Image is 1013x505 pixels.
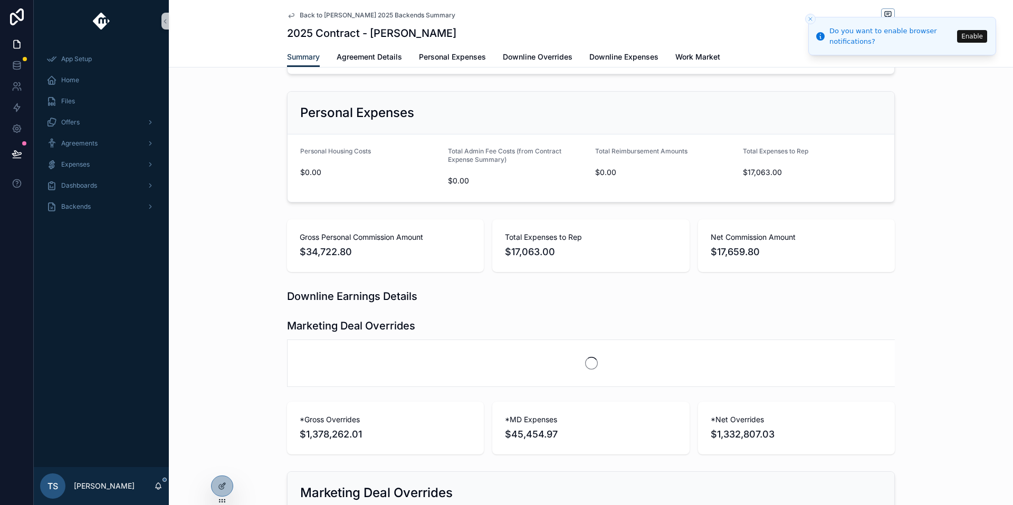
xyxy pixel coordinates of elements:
span: Total Expenses to Rep [505,232,676,242]
div: Do you want to enable browser notifications? [829,26,954,46]
span: Net Commission Amount [711,232,882,242]
span: TS [47,480,58,492]
span: Offers [61,118,80,127]
a: Home [40,71,163,90]
span: $1,332,807.03 [711,427,882,442]
h1: Downline Earnings Details [287,289,417,304]
img: App logo [93,13,110,30]
span: Work Market [675,52,720,62]
span: Total Admin Fee Costs (from Contract Expense Summary) [448,147,561,163]
h2: Personal Expenses [300,104,414,121]
span: $17,063.00 [505,245,676,259]
span: Gross Personal Commission Amount [300,232,471,242]
p: [PERSON_NAME] [74,481,135,491]
a: Agreements [40,134,163,153]
a: Agreement Details [337,47,402,69]
span: $1,378,262.01 [300,427,471,442]
a: Backends [40,197,163,216]
span: Personal Expenses [419,52,486,62]
h1: Marketing Deal Overrides [287,318,415,333]
span: Files [61,97,75,105]
span: $0.00 [595,167,734,178]
a: Files [40,92,163,111]
span: *Net Overrides [711,414,882,425]
span: Agreements [61,139,98,148]
a: Downline Overrides [503,47,572,69]
span: $34,722.80 [300,245,471,259]
span: *Gross Overrides [300,414,471,425]
a: Personal Expenses [419,47,486,69]
h1: 2025 Contract - [PERSON_NAME] [287,26,456,41]
span: App Setup [61,55,92,63]
a: Back to [PERSON_NAME] 2025 Backends Summary [287,11,455,20]
span: Total Reimbursement Amounts [595,147,687,155]
span: Total Expenses to Rep [743,147,808,155]
span: $0.00 [300,167,439,178]
a: Downline Expenses [589,47,658,69]
span: Downline Overrides [503,52,572,62]
a: Offers [40,113,163,132]
span: $17,063.00 [743,167,882,178]
span: Home [61,76,79,84]
div: scrollable content [34,42,169,230]
button: Close toast [805,14,816,24]
span: Summary [287,52,320,62]
a: Dashboards [40,176,163,195]
span: $45,454.97 [505,427,676,442]
span: Personal Housing Costs [300,147,371,155]
span: Downline Expenses [589,52,658,62]
h2: Marketing Deal Overrides [300,484,453,501]
button: Enable [957,30,987,43]
span: *MD Expenses [505,414,676,425]
span: Back to [PERSON_NAME] 2025 Backends Summary [300,11,455,20]
a: Expenses [40,155,163,174]
span: Agreement Details [337,52,402,62]
span: $17,659.80 [711,245,882,259]
span: Expenses [61,160,90,169]
a: Work Market [675,47,720,69]
span: $0.00 [448,176,587,186]
a: App Setup [40,50,163,69]
a: Summary [287,47,320,67]
span: Backends [61,202,91,211]
span: Dashboards [61,181,97,190]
